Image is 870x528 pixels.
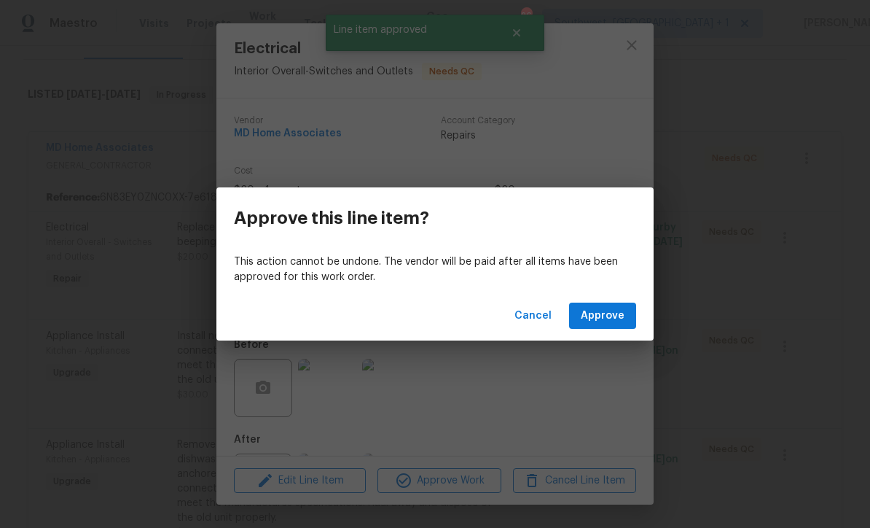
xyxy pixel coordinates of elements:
p: This action cannot be undone. The vendor will be paid after all items have been approved for this... [234,255,636,285]
h3: Approve this line item? [234,208,429,228]
button: Approve [569,303,636,330]
span: Approve [581,307,624,325]
span: Cancel [514,307,552,325]
button: Cancel [509,303,557,330]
